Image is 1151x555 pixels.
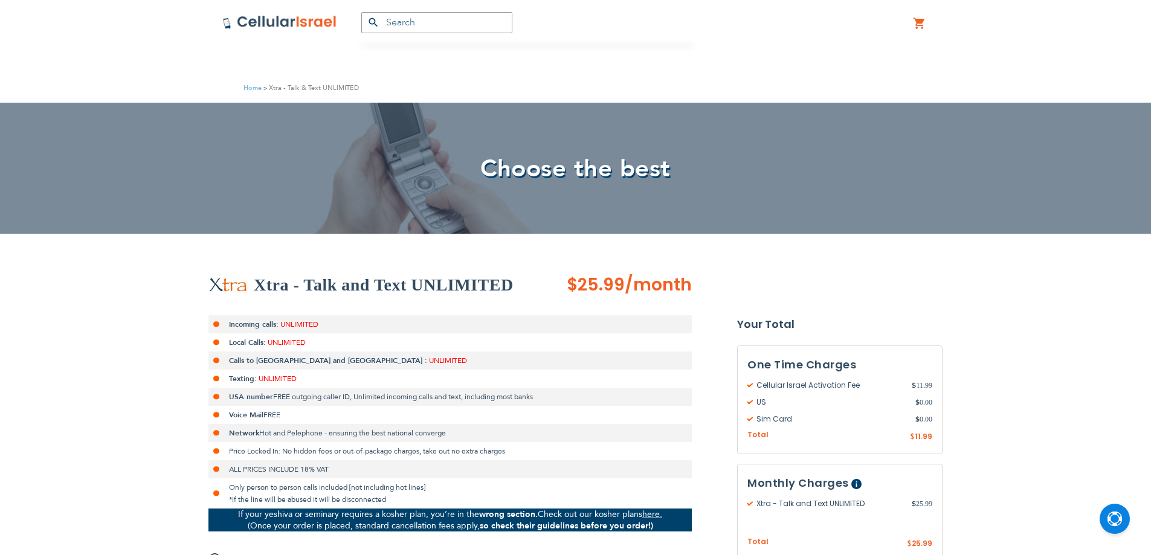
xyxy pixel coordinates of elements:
[747,536,769,548] span: Total
[910,432,915,443] span: $
[273,392,533,402] span: FREE outgoing caller ID, Unlimited incoming calls and text, including most banks
[480,520,653,531] strong: so check their guidelines before you order!)
[642,508,662,520] a: here.
[479,508,538,520] strong: wrong section.
[259,374,297,383] span: UNLIMITED
[747,475,849,490] span: Monthly Charges
[915,397,920,408] span: $
[208,508,692,531] p: If your yeshiva or seminary requires a kosher plan, you’re in the Check out our kosher plans (Onc...
[737,315,943,333] strong: Your Total
[280,319,318,329] span: UNLIMITED
[259,428,446,438] span: Hot and Pelephone - ensuring the best national converge
[915,431,932,441] span: 11.99
[912,498,916,509] span: $
[229,338,266,347] strong: Local Calls:
[208,478,692,508] li: Only person to person calls included [not including hot lines] *If the line will be abused it wil...
[915,414,920,425] span: $
[208,442,692,460] li: Price Locked In: No hidden fees or out-of-package charges, take out no extra charges
[229,410,263,420] strong: Voice Mail
[229,392,273,402] strong: USA number
[567,273,625,297] span: $25.99
[747,380,912,391] span: Cellular Israel Activation Fee
[222,15,337,30] img: Cellular Israel Logo
[625,273,692,297] span: /month
[907,539,912,550] span: $
[912,498,932,509] span: 25.99
[254,273,514,297] h2: Xtra - Talk and Text UNLIMITED
[208,460,692,478] li: ALL PRICES INCLUDE 18% VAT
[263,410,280,420] span: FREE
[229,319,279,329] strong: Incoming calls:
[915,414,932,425] span: 0.00
[229,356,427,365] strong: Calls to [GEOGRAPHIC_DATA] and [GEOGRAPHIC_DATA] :
[747,356,932,374] h3: One Time Charges
[747,414,915,425] span: Sim Card
[361,12,512,33] input: Search
[268,338,306,347] span: UNLIMITED
[912,538,932,548] span: 25.99
[480,152,671,185] span: Choose the best
[429,356,467,365] span: UNLIMITED
[229,428,259,438] strong: Network
[208,277,248,293] img: Xtra - Talk & Text UNLIMITED
[912,380,916,391] span: $
[243,83,262,92] a: Home
[912,380,932,391] span: 11.99
[747,498,912,509] span: Xtra - Talk and Text UNLIMITED
[747,397,915,408] span: US
[915,397,932,408] span: 0.00
[262,82,359,94] li: Xtra - Talk & Text UNLIMITED
[851,479,862,489] span: Help
[229,374,257,383] strong: Texting:
[747,429,769,441] span: Total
